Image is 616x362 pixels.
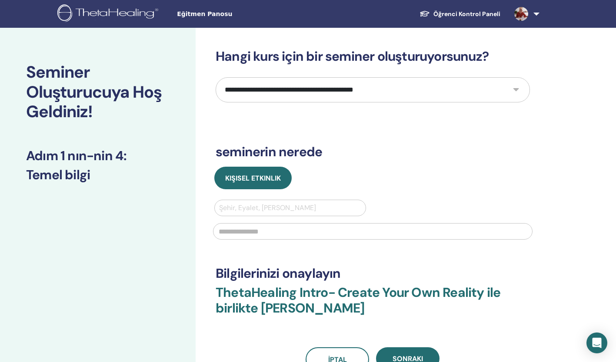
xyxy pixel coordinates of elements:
[216,285,530,326] h3: ThetaHealing Intro- Create Your Own Reality ile birlikte [PERSON_NAME]
[514,7,528,21] img: default.jpg
[216,49,530,64] h3: Hangi kurs için bir seminer oluşturuyorsunuz?
[216,144,530,160] h3: seminerin nerede
[433,10,500,18] font: Öğrenci Kontrol Paneli
[57,4,161,24] img: logo.png
[26,63,170,122] h2: Seminer Oluşturucuya Hoş Geldiniz!
[26,167,170,183] h3: Temel bilgi
[216,266,530,281] h3: Bilgilerinizi onaylayın
[420,10,430,17] img: graduation-cap-white.svg
[586,332,607,353] div: Intercom Messenger'ı açın
[177,10,307,19] span: Eğitmen Panosu
[214,167,292,189] button: Kişisel Etkinlik
[26,148,170,164] h3: Adım 1 nın-nin 4 :
[225,174,281,183] span: Kişisel Etkinlik
[413,6,507,22] a: Öğrenci Kontrol Paneli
